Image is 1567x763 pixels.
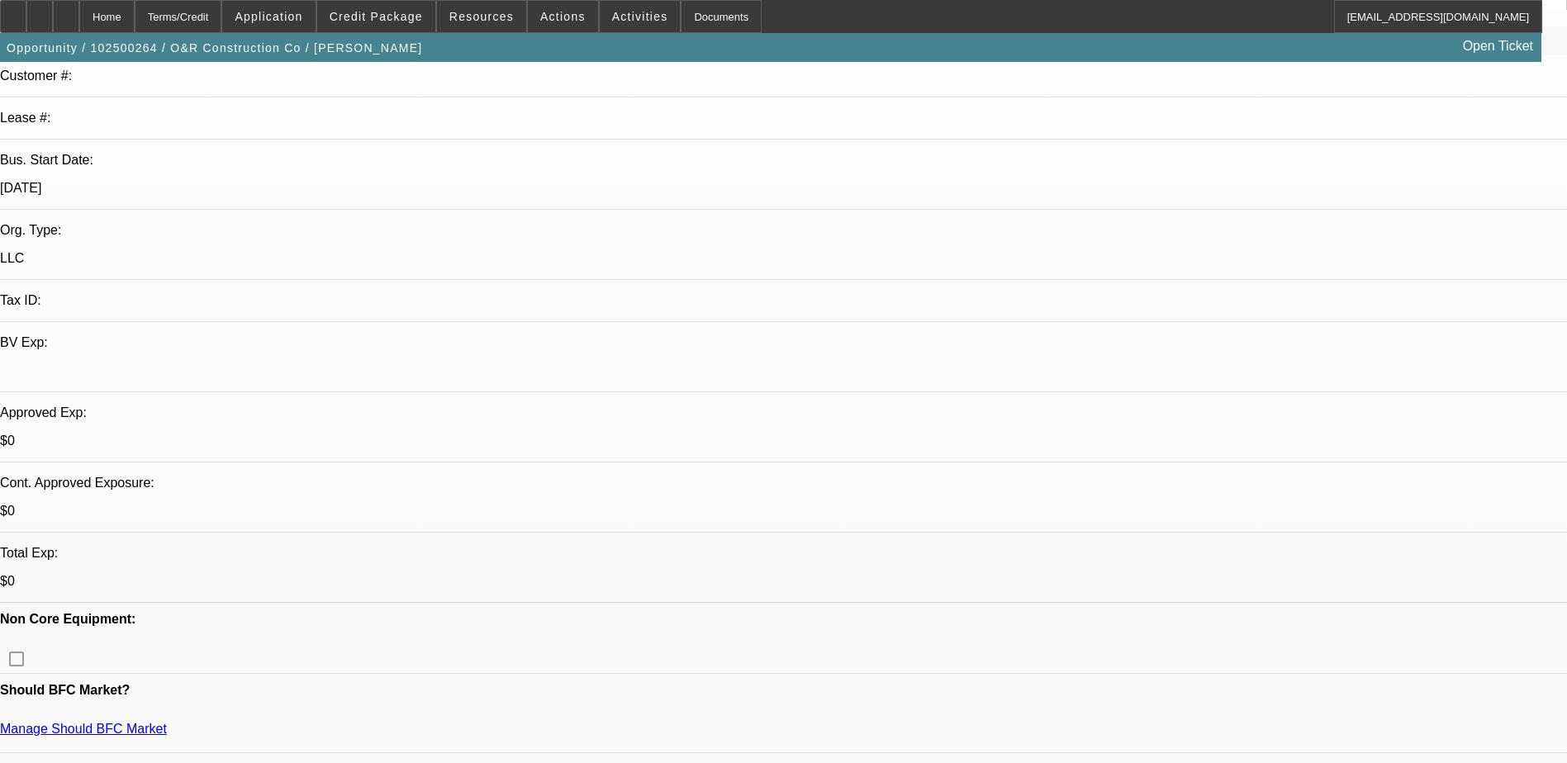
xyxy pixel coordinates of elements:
span: Resources [449,10,514,23]
button: Activities [600,1,681,32]
span: Opportunity / 102500264 / O&R Construction Co / [PERSON_NAME] [7,41,422,54]
span: Credit Package [330,10,423,23]
span: Actions [540,10,586,23]
a: Open Ticket [1456,32,1540,60]
span: Application [235,10,302,23]
button: Actions [528,1,598,32]
button: Credit Package [317,1,435,32]
button: Application [222,1,315,32]
span: Activities [612,10,668,23]
button: Resources [437,1,526,32]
